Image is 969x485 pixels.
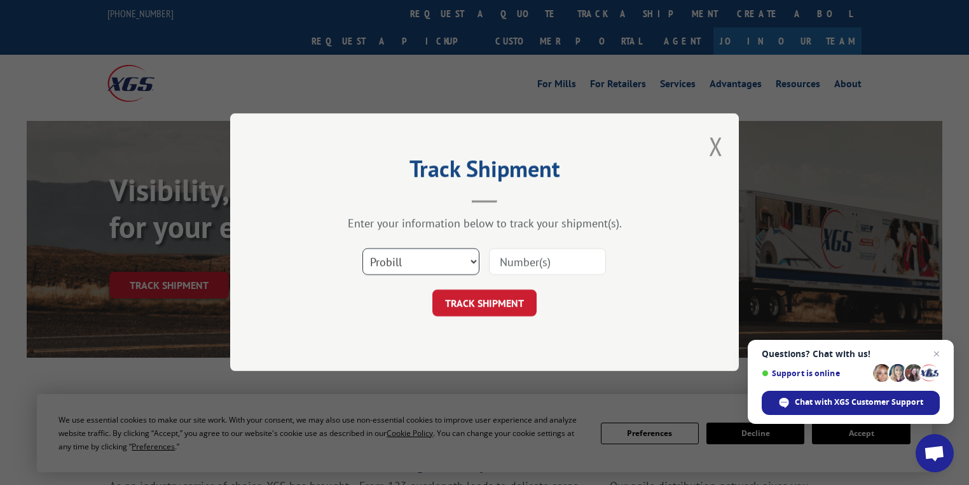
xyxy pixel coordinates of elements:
input: Number(s) [489,249,606,276]
span: Questions? Chat with us! [762,349,940,359]
h2: Track Shipment [294,160,675,184]
span: Support is online [762,369,869,378]
span: Chat with XGS Customer Support [795,397,923,408]
div: Enter your information below to track your shipment(s). [294,216,675,231]
span: Chat with XGS Customer Support [762,391,940,415]
button: Close modal [709,129,723,163]
a: Open chat [916,434,954,472]
button: TRACK SHIPMENT [432,290,537,317]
